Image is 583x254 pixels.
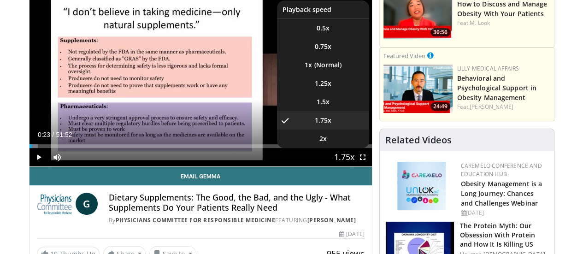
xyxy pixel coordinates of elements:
span: 0.5x [317,24,330,33]
a: [PERSON_NAME] [470,103,513,111]
span: 2x [319,134,327,143]
span: 51:52 [56,131,72,138]
button: Mute [48,148,66,166]
a: G [76,193,98,215]
div: [DATE] [339,230,364,238]
a: Physicians Committee for Responsible Medicine [116,216,276,224]
span: / [53,131,54,138]
a: M. Look [470,19,490,27]
h4: Related Videos [385,135,452,146]
a: Email Gemma [29,167,372,185]
img: 45df64a9-a6de-482c-8a90-ada250f7980c.png.150x105_q85_autocrop_double_scale_upscale_version-0.2.jpg [397,162,446,210]
div: By FEATURING [109,216,365,224]
a: Obesity Management is a Long Journey: Chances and Challenges Webinar [461,179,542,207]
a: [PERSON_NAME] [307,216,356,224]
span: 0:23 [38,131,50,138]
img: ba3304f6-7838-4e41-9c0f-2e31ebde6754.png.150x105_q85_crop-smart_upscale.png [383,65,453,113]
span: 1x [305,60,312,70]
button: Play [29,148,48,166]
h4: Dietary Supplements: The Good, the Bad, and the Ugly - What Supplements Do Your Patients Really Need [109,193,365,213]
a: Behavioral and Psychological Support in Obesity Management [457,74,536,102]
small: Featured Video [383,52,425,60]
div: [DATE] [461,209,547,217]
span: 1.5x [317,97,330,106]
span: 0.75x [315,42,331,51]
span: 30:56 [430,28,450,36]
div: Feat. [457,19,550,27]
a: 24:49 [383,65,453,113]
button: Playback Rate [335,148,353,166]
a: CaReMeLO Conference and Education Hub [461,162,542,178]
div: Progress Bar [29,144,372,148]
div: Feat. [457,103,550,111]
span: 1.25x [315,79,331,88]
button: Fullscreen [353,148,372,166]
h3: The Protein Myth: Our Obsession With Protein and How It Is Killing US [460,221,548,249]
img: Physicians Committee for Responsible Medicine [37,193,72,215]
span: 1.75x [315,116,331,125]
a: Lilly Medical Affairs [457,65,519,72]
span: 24:49 [430,102,450,111]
